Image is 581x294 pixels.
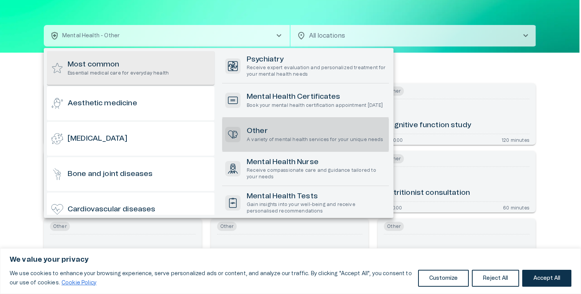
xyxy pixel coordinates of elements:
p: We use cookies to enhance your browsing experience, serve personalized ads or content, and analyz... [10,269,412,287]
p: Receive expert evaluation and personalized treatment for your mental health needs [247,65,386,78]
h6: Other [247,126,383,136]
h6: Mental Health Certificates [247,92,383,102]
h6: Cardiovascular diseases [68,204,155,215]
p: We value your privacy [10,255,571,264]
h6: Bone and joint diseases [68,169,153,179]
a: Cookie Policy [61,280,97,286]
button: Accept All [522,270,571,287]
p: Gain insights into your well-being and receive personalised recommendations [247,201,386,214]
button: Reject All [472,270,519,287]
h6: [MEDICAL_DATA] [68,134,127,144]
h6: Aesthetic medicine [68,98,137,109]
h6: Most common [68,60,169,70]
p: Essential medical care for everyday health [68,70,169,76]
p: Receive compassionate care and guidance tailored to your needs [247,167,386,180]
h6: Psychiatry [247,55,386,65]
p: A variety of mental health services for your unique needs [247,136,383,143]
h6: Mental Health Tests [247,191,386,202]
h6: Mental Health Nurse [247,157,386,168]
p: Book your mental health certification appointment [DATE] [247,102,383,109]
button: Customize [418,270,469,287]
span: Help [39,6,51,12]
